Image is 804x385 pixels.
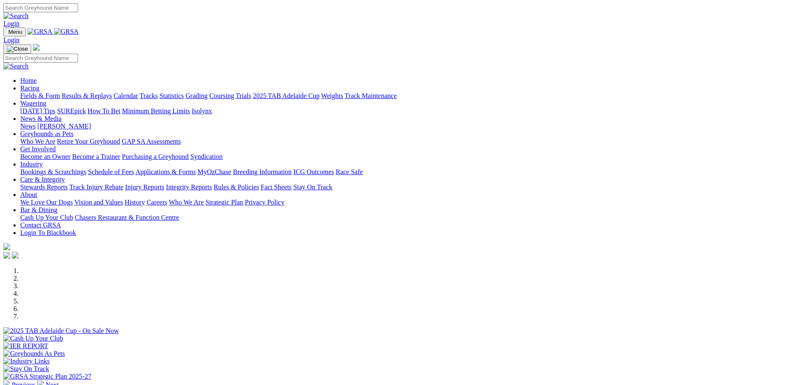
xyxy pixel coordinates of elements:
a: 2025 TAB Adelaide Cup [253,92,319,99]
img: GRSA [54,28,79,35]
img: Search [3,63,29,70]
img: Industry Links [3,358,50,365]
a: Minimum Betting Limits [122,107,190,115]
img: GRSA [27,28,52,35]
div: Industry [20,168,801,176]
a: Applications & Forms [135,168,196,175]
a: Become an Owner [20,153,70,160]
a: Racing [20,85,39,92]
img: GRSA Strategic Plan 2025-27 [3,373,91,380]
a: History [125,199,145,206]
a: Calendar [114,92,138,99]
a: Login [3,20,19,27]
input: Search [3,3,78,12]
a: Purchasing a Greyhound [122,153,189,160]
a: News & Media [20,115,62,122]
div: Greyhounds as Pets [20,138,801,145]
a: Grading [186,92,208,99]
a: We Love Our Dogs [20,199,73,206]
div: About [20,199,801,206]
a: Schedule of Fees [88,168,134,175]
a: Who We Are [169,199,204,206]
div: Care & Integrity [20,183,801,191]
a: Home [20,77,37,84]
a: [DATE] Tips [20,107,55,115]
a: Cash Up Your Club [20,214,73,221]
a: Strategic Plan [206,199,243,206]
a: Race Safe [336,168,363,175]
a: Vision and Values [74,199,123,206]
a: Fact Sheets [261,183,292,191]
img: 2025 TAB Adelaide Cup - On Sale Now [3,327,119,335]
a: Statistics [160,92,184,99]
div: Get Involved [20,153,801,161]
a: Rules & Policies [214,183,259,191]
div: News & Media [20,123,801,130]
a: Fields & Form [20,92,60,99]
a: Get Involved [20,145,56,153]
a: Greyhounds as Pets [20,130,73,137]
a: SUREpick [57,107,86,115]
img: Stay On Track [3,365,49,373]
a: Weights [321,92,343,99]
a: Stay On Track [293,183,332,191]
a: Bar & Dining [20,206,57,213]
a: Retire Your Greyhound [57,138,120,145]
a: Login [3,36,19,44]
a: Isolynx [192,107,212,115]
img: IER REPORT [3,342,48,350]
a: Integrity Reports [166,183,212,191]
a: Injury Reports [125,183,164,191]
div: Wagering [20,107,801,115]
img: facebook.svg [3,252,10,259]
button: Toggle navigation [3,44,31,54]
a: Chasers Restaurant & Function Centre [75,214,179,221]
a: Bookings & Scratchings [20,168,86,175]
a: Who We Are [20,138,55,145]
input: Search [3,54,78,63]
img: Greyhounds As Pets [3,350,65,358]
img: logo-grsa-white.png [33,44,40,51]
div: Racing [20,92,801,100]
a: Contact GRSA [20,221,61,229]
a: Track Injury Rebate [69,183,123,191]
a: How To Bet [88,107,121,115]
a: Become a Trainer [72,153,120,160]
a: Results & Replays [62,92,112,99]
a: Tracks [140,92,158,99]
a: Trials [236,92,251,99]
a: Syndication [190,153,222,160]
a: GAP SA Assessments [122,138,181,145]
a: Breeding Information [233,168,292,175]
img: twitter.svg [12,252,19,259]
span: Menu [8,29,22,35]
a: Login To Blackbook [20,229,76,236]
a: [PERSON_NAME] [37,123,91,130]
a: Stewards Reports [20,183,68,191]
a: ICG Outcomes [293,168,334,175]
a: Coursing [209,92,234,99]
a: About [20,191,37,198]
a: Wagering [20,100,46,107]
a: Care & Integrity [20,176,65,183]
a: Track Maintenance [345,92,397,99]
a: Careers [146,199,167,206]
img: Close [7,46,28,52]
a: News [20,123,35,130]
a: Industry [20,161,43,168]
a: MyOzChase [198,168,231,175]
a: Privacy Policy [245,199,284,206]
img: Cash Up Your Club [3,335,63,342]
button: Toggle navigation [3,27,26,36]
div: Bar & Dining [20,214,801,221]
img: logo-grsa-white.png [3,243,10,250]
img: Search [3,12,29,20]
